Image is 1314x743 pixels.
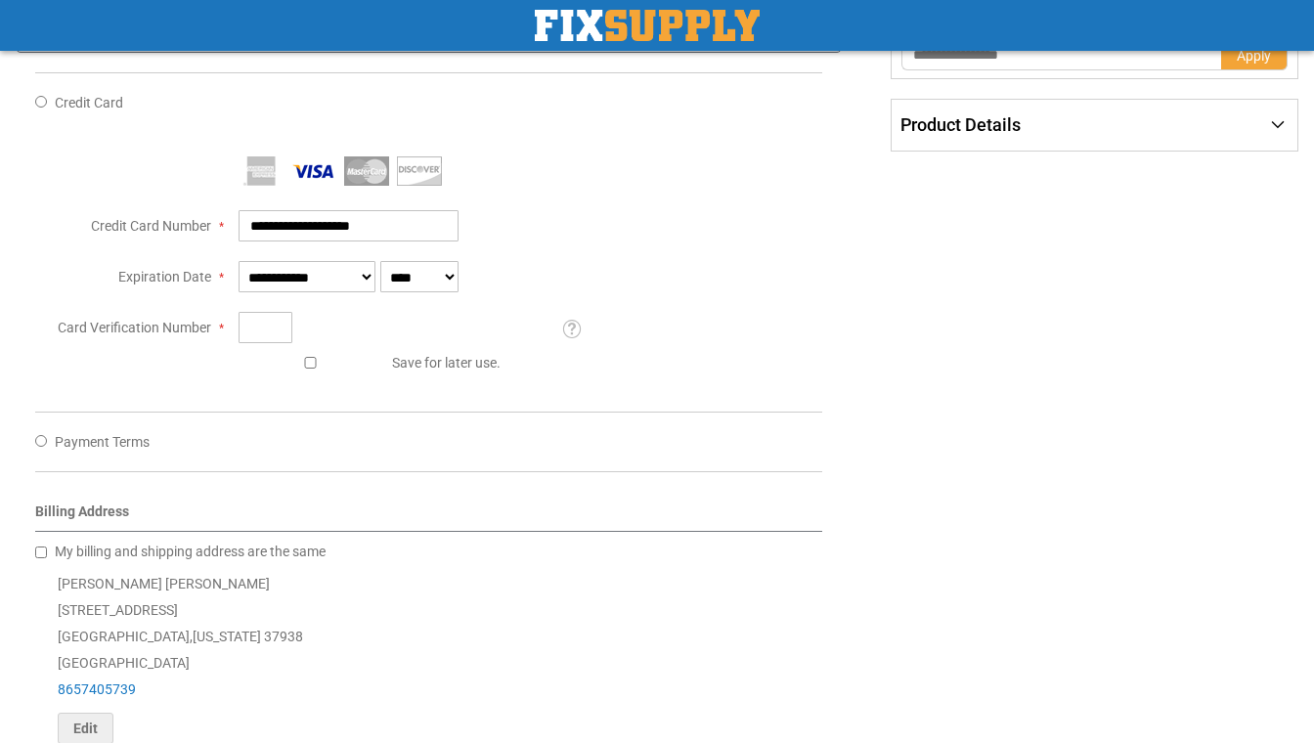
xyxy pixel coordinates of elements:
span: Edit [73,721,98,736]
span: [US_STATE] [193,629,261,644]
span: Payment Terms [55,434,150,450]
span: Credit Card Number [91,218,211,234]
span: My billing and shipping address are the same [55,544,326,559]
a: store logo [535,10,760,41]
span: Expiration Date [118,269,211,284]
a: 8657405739 [58,681,136,697]
img: Visa [291,156,336,186]
span: Product Details [900,114,1021,135]
span: Card Verification Number [58,320,211,335]
img: Fix Industrial Supply [535,10,760,41]
img: Discover [397,156,442,186]
img: MasterCard [344,156,389,186]
button: Apply [1221,39,1288,70]
span: Save for later use. [392,355,501,371]
span: Apply [1237,48,1271,64]
span: Credit Card [55,95,123,110]
img: American Express [239,156,284,186]
div: Billing Address [35,502,822,532]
